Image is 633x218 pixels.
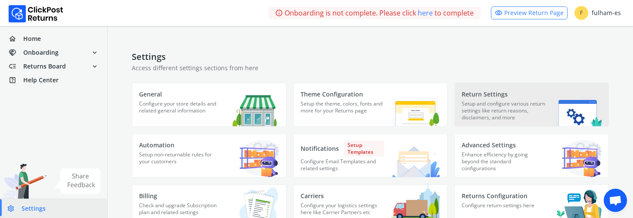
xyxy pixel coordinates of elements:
span: handshake [9,47,23,59]
a: help_centerHelp Center [5,74,102,86]
img: Theme Configuration [384,88,440,126]
span: F [574,6,588,20]
span: expand_more [91,60,99,72]
span: expand_more [91,47,99,59]
a: here [418,8,433,18]
p: General [139,90,223,99]
span: Setup Templates [344,141,385,156]
p: Configure Email Templates and related settings [301,158,385,177]
p: Notifications [301,141,385,156]
p: Return Settings [462,90,546,99]
p: Setup the theme, colors, fonts and more for your Returns page [301,100,385,122]
img: General [233,91,279,126]
span: settings [7,202,22,215]
div: Onboarding is not complete. Please click to complete [268,7,481,19]
img: Logo [9,5,63,22]
p: Automation [139,141,223,149]
p: Setup non-returnable rules for your customers [139,151,223,173]
a: visibilityPreview Return Page [491,6,568,19]
a: Open chat [604,189,627,212]
img: Automation [239,140,279,177]
p: Advanced Settings [462,141,546,149]
p: Theme Configuration [301,90,385,99]
span: Settings [22,204,46,213]
span: Returns Board [23,62,66,71]
p: Billing [139,192,223,200]
p: Enhance efficiency by going beyond the standard configurations [462,151,546,177]
span: visibility [495,7,503,19]
span: Help Center [23,76,59,84]
img: Notifications [391,143,440,177]
img: Advanced Settings [562,140,602,177]
p: Carriers [301,192,385,200]
p: Configure your store details and related general information [139,100,223,122]
span: Home [23,34,41,43]
p: Setup and configure various return settings like return reasons, disclaimers, and more [462,100,546,126]
p: Access different settings sections from here [132,64,609,72]
div: fulham-es [574,6,621,20]
span: info [275,7,283,19]
span: Onboarding [23,48,59,57]
h4: Settings [132,52,609,62]
img: share feedback [54,168,101,194]
p: Returns Configuration [462,192,546,200]
span: help_center [9,74,23,86]
span: low_priority [9,60,23,72]
span: home [9,33,23,45]
a: homeHome [5,33,102,45]
img: Return Settings [552,97,602,126]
